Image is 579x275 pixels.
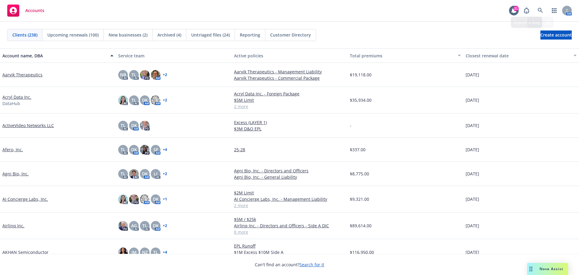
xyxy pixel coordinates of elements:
[129,194,139,204] img: photo
[140,121,150,130] img: photo
[234,146,345,153] a: 25-28
[151,95,160,105] img: photo
[163,224,167,228] a: + 2
[466,249,479,255] span: [DATE]
[163,251,167,254] a: + 4
[466,146,479,153] span: [DATE]
[140,70,150,80] img: photo
[153,222,159,229] span: DK
[12,32,37,38] span: Clients (238)
[131,222,137,229] span: AG
[5,2,47,19] a: Accounts
[163,73,167,77] a: + 2
[540,30,572,40] a: Create account
[466,53,570,59] div: Closest renewal date
[2,53,107,59] div: Account name, DBA
[234,249,345,255] a: $1M Excess $10M Side A
[234,222,345,229] a: Airlinq Inc. - Directors and Officers - Side A DIC
[466,122,479,129] span: [DATE]
[234,243,345,249] a: EPL Runoff
[153,249,158,255] span: TL
[116,48,232,63] button: Service team
[347,48,463,63] button: Total premiums
[466,222,479,229] span: [DATE]
[131,122,137,129] span: DK
[142,249,148,255] span: NZ
[118,53,229,59] div: Service team
[153,196,159,202] span: DK
[2,196,48,202] a: AI Concierge Labs, Inc.
[466,196,479,202] span: [DATE]
[234,196,345,202] a: AI Concierge Labs, Inc. - Management Liability
[350,196,369,202] span: $9,321.00
[142,97,148,103] span: DK
[350,222,372,229] span: $89,614.00
[240,32,260,38] span: Reporting
[191,32,230,38] span: Untriaged files (24)
[232,48,347,63] button: Active policies
[527,263,568,275] button: Nova Assist
[131,249,137,255] span: JM
[163,98,167,102] a: + 2
[299,262,324,267] a: Search for it
[234,174,345,180] a: Agni Bio, Inc. - General Liability
[2,72,43,78] a: Aarvik Therapeutics
[270,32,311,38] span: Customer Directory
[463,48,579,63] button: Closest renewal date
[466,72,479,78] span: [DATE]
[234,97,345,103] a: $5M Limit
[2,122,54,129] a: ActiveVideo Networks LLC
[2,94,31,100] a: Acryl Data Inc.
[255,261,324,268] span: Can't find an account?
[118,194,128,204] img: photo
[131,72,136,78] span: TL
[121,122,125,129] span: TL
[234,91,345,97] a: Acryl Data Inc. - Foreign Package
[350,171,369,177] span: $8,775.00
[234,190,345,196] a: $2M Limit
[466,97,479,103] span: [DATE]
[153,146,158,153] span: SF
[131,97,136,103] span: TL
[350,122,351,129] span: -
[129,169,139,179] img: photo
[234,202,345,209] a: 2 more
[350,97,372,103] span: $35,934.00
[140,194,150,204] img: photo
[118,95,128,105] img: photo
[121,171,125,177] span: TL
[2,100,20,107] span: DataHub
[120,72,126,78] span: NB
[47,32,99,38] span: Upcoming renewals (100)
[513,6,519,11] div: 21
[234,119,345,126] a: Excess (LAYER 1)
[151,70,160,80] img: photo
[163,197,167,201] a: + 1
[2,249,49,255] a: AKHAN Semiconductor
[2,146,23,153] a: Afero, Inc.
[131,146,137,153] span: DK
[466,171,479,177] span: [DATE]
[350,72,372,78] span: $19,118.00
[140,145,150,155] img: photo
[520,5,533,17] a: Report a Bug
[527,263,535,275] div: Drag to move
[109,32,147,38] span: New businesses (2)
[234,75,345,81] a: Aarvik Therapeutics - Commercial Package
[548,5,560,17] a: Switch app
[234,126,345,132] a: $3M D&O EPL
[121,146,125,153] span: TL
[2,171,29,177] a: Agni Bio, Inc.
[234,168,345,174] a: Agni Bio, Inc. - Directors and Officers
[234,69,345,75] a: Aarvik Therapeutics - Management Liability
[163,172,167,176] a: + 2
[350,53,454,59] div: Total premiums
[350,146,365,153] span: $337.00
[25,8,44,13] span: Accounts
[234,53,345,59] div: Active policies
